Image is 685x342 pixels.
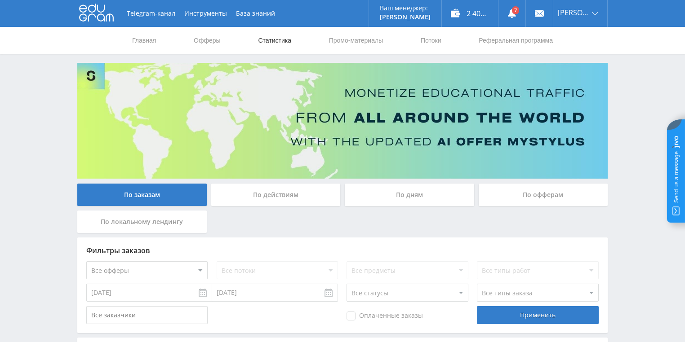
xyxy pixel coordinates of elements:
[345,184,474,206] div: По дням
[193,27,222,54] a: Офферы
[86,306,208,324] input: Все заказчики
[380,4,431,12] p: Ваш менеджер:
[347,311,423,320] span: Оплаченные заказы
[211,184,341,206] div: По действиям
[77,184,207,206] div: По заказам
[77,63,608,179] img: Banner
[479,184,608,206] div: По офферам
[77,210,207,233] div: По локальному лендингу
[380,13,431,21] p: [PERSON_NAME]
[131,27,157,54] a: Главная
[86,246,599,254] div: Фильтры заказов
[328,27,384,54] a: Промо-материалы
[420,27,442,54] a: Потоки
[477,306,598,324] div: Применить
[478,27,554,54] a: Реферальная программа
[257,27,292,54] a: Статистика
[558,9,589,16] span: [PERSON_NAME]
